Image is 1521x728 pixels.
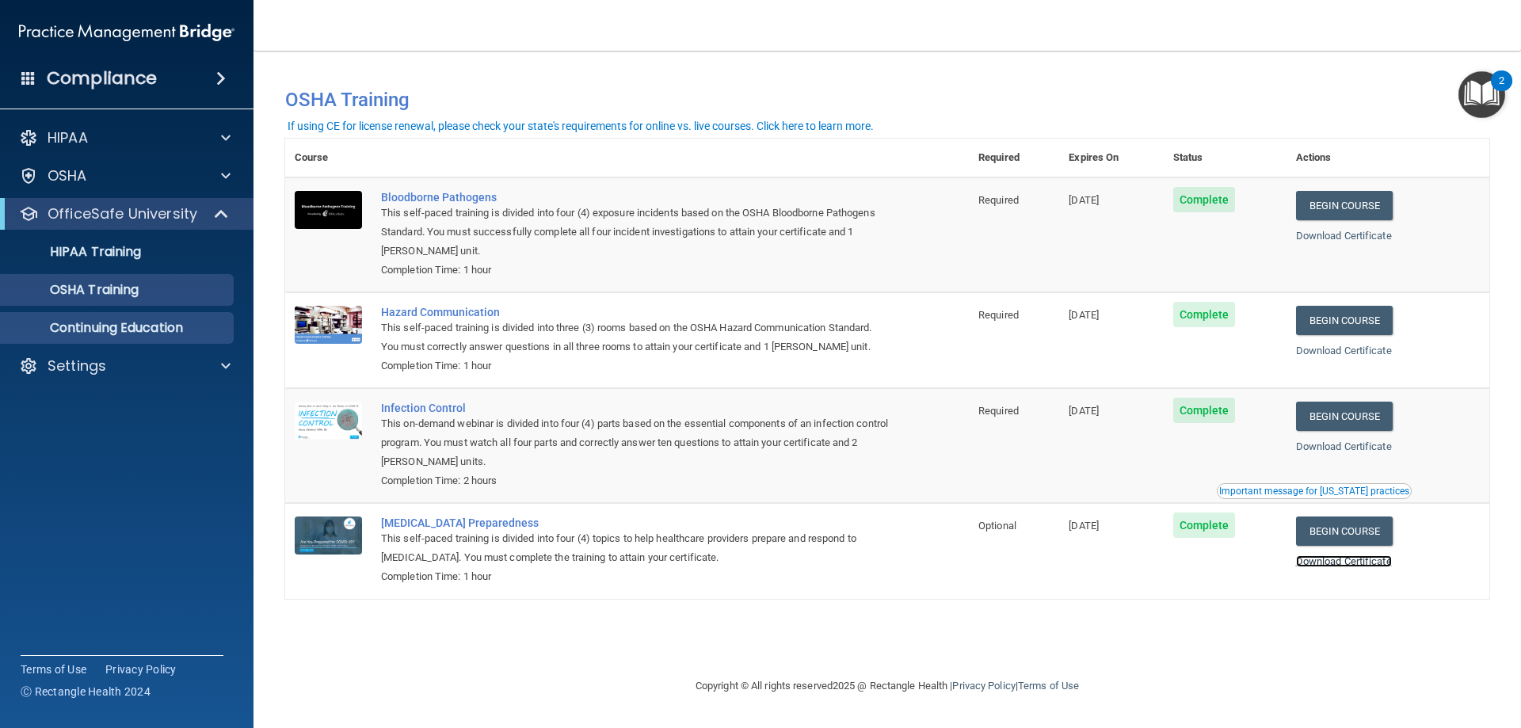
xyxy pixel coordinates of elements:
h4: Compliance [47,67,157,90]
a: OfficeSafe University [19,204,230,223]
a: Privacy Policy [952,680,1015,692]
button: Read this if you are a dental practitioner in the state of CA [1217,483,1412,499]
p: Settings [48,356,106,375]
a: Download Certificate [1296,555,1392,567]
span: Complete [1173,187,1236,212]
a: Download Certificate [1296,230,1392,242]
div: This on-demand webinar is divided into four (4) parts based on the essential components of an inf... [381,414,890,471]
span: Complete [1173,513,1236,538]
button: Open Resource Center, 2 new notifications [1458,71,1505,118]
span: [DATE] [1069,405,1099,417]
p: OSHA [48,166,87,185]
div: This self-paced training is divided into four (4) topics to help healthcare providers prepare and... [381,529,890,567]
a: Download Certificate [1296,345,1392,356]
div: Completion Time: 1 hour [381,356,890,375]
p: OfficeSafe University [48,204,197,223]
button: If using CE for license renewal, please check your state's requirements for online vs. live cours... [285,118,876,134]
a: Begin Course [1296,191,1393,220]
span: Complete [1173,302,1236,327]
div: Completion Time: 1 hour [381,261,890,280]
iframe: Drift Widget Chat Controller [1247,616,1502,679]
a: Begin Course [1296,402,1393,431]
div: 2 [1499,81,1504,101]
p: Continuing Education [10,320,227,336]
th: Status [1164,139,1287,177]
a: Infection Control [381,402,890,414]
a: Download Certificate [1296,440,1392,452]
a: Bloodborne Pathogens [381,191,890,204]
span: Ⓒ Rectangle Health 2024 [21,684,151,699]
a: Terms of Use [21,661,86,677]
a: Begin Course [1296,516,1393,546]
div: This self-paced training is divided into four (4) exposure incidents based on the OSHA Bloodborne... [381,204,890,261]
span: [DATE] [1069,194,1099,206]
a: OSHA [19,166,231,185]
p: HIPAA Training [10,244,141,260]
div: Important message for [US_STATE] practices [1219,486,1409,496]
span: Complete [1173,398,1236,423]
th: Expires On [1059,139,1163,177]
span: [DATE] [1069,520,1099,532]
h4: OSHA Training [285,89,1489,111]
a: Settings [19,356,231,375]
a: HIPAA [19,128,231,147]
span: Optional [978,520,1016,532]
div: If using CE for license renewal, please check your state's requirements for online vs. live cours... [288,120,874,131]
div: This self-paced training is divided into three (3) rooms based on the OSHA Hazard Communication S... [381,318,890,356]
span: [DATE] [1069,309,1099,321]
th: Course [285,139,372,177]
p: OSHA Training [10,282,139,298]
div: Completion Time: 2 hours [381,471,890,490]
span: Required [978,194,1019,206]
span: Required [978,405,1019,417]
div: Completion Time: 1 hour [381,567,890,586]
th: Required [969,139,1059,177]
a: [MEDICAL_DATA] Preparedness [381,516,890,529]
p: HIPAA [48,128,88,147]
a: Terms of Use [1018,680,1079,692]
img: PMB logo [19,17,234,48]
a: Hazard Communication [381,306,890,318]
th: Actions [1287,139,1489,177]
span: Required [978,309,1019,321]
div: Copyright © All rights reserved 2025 @ Rectangle Health | | [598,661,1176,711]
a: Privacy Policy [105,661,177,677]
a: Begin Course [1296,306,1393,335]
